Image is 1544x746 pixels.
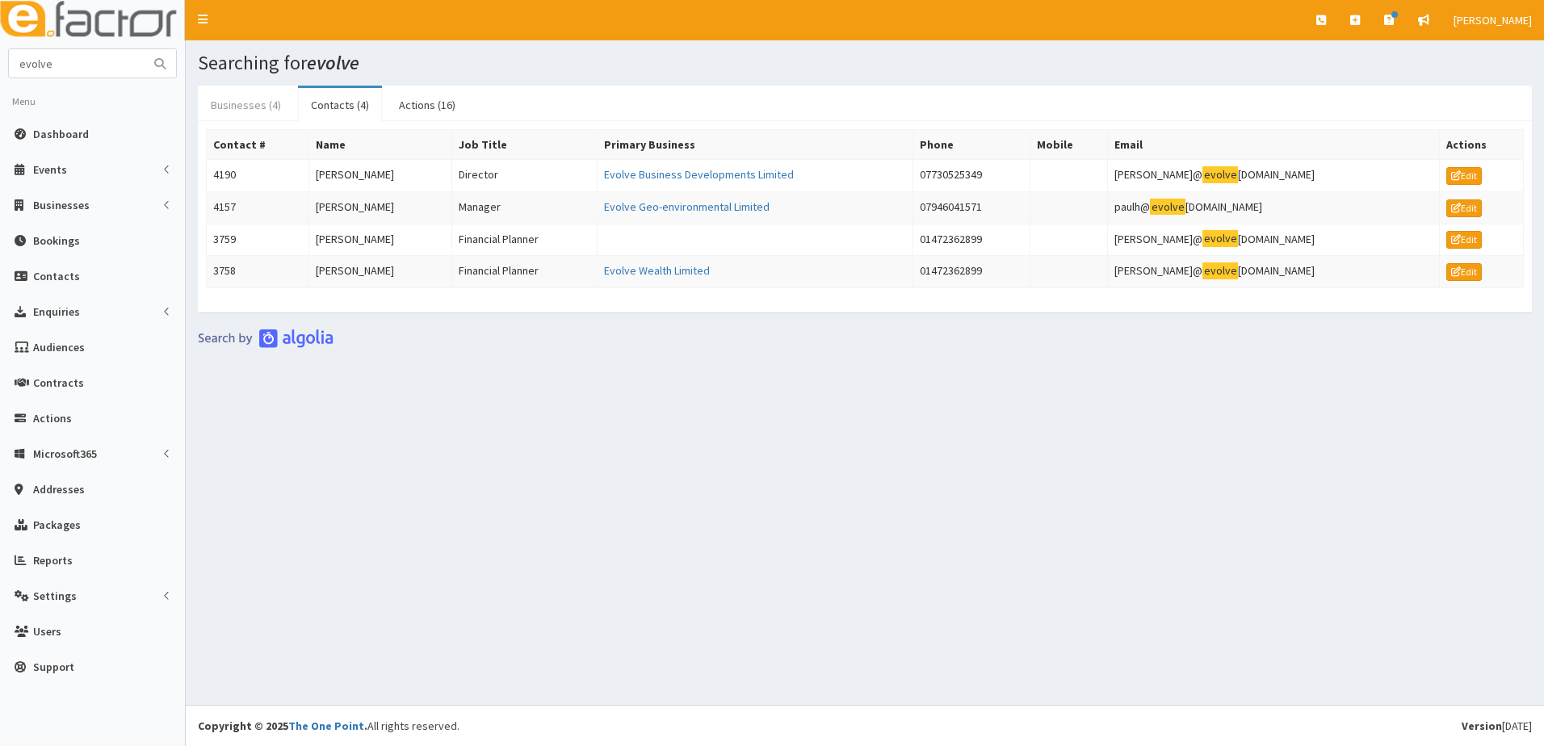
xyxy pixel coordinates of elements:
td: [PERSON_NAME]@ [DOMAIN_NAME] [1108,256,1440,288]
span: Events [33,162,67,177]
span: Contracts [33,375,84,390]
th: Primary Business [597,130,913,160]
td: 01472362899 [913,256,1030,288]
a: Evolve Wealth Limited [604,263,710,278]
mark: evolve [1202,230,1238,247]
td: [PERSON_NAME]@ [DOMAIN_NAME] [1108,224,1440,256]
span: Support [33,660,74,674]
span: Audiences [33,340,85,354]
span: Businesses [33,198,90,212]
th: Actions [1440,130,1524,160]
mark: evolve [1202,262,1238,279]
a: Edit [1446,199,1482,217]
th: Mobile [1030,130,1108,160]
td: [PERSON_NAME] [309,191,452,224]
a: Edit [1446,167,1482,185]
a: The One Point [288,719,364,733]
i: evolve [307,50,359,75]
a: Edit [1446,231,1482,249]
strong: Copyright © 2025 . [198,719,367,733]
td: 3759 [207,224,309,256]
td: 07730525349 [913,160,1030,192]
footer: All rights reserved. [186,705,1544,746]
td: [PERSON_NAME] [309,256,452,288]
mark: evolve [1202,166,1238,183]
a: Edit [1446,263,1482,281]
span: Reports [33,553,73,568]
th: Phone [913,130,1030,160]
td: [PERSON_NAME] [309,160,452,192]
td: paulh@ [DOMAIN_NAME] [1108,191,1440,224]
td: 4190 [207,160,309,192]
a: Actions (16) [386,88,468,122]
td: Financial Planner [451,224,597,256]
td: Director [451,160,597,192]
span: Users [33,624,61,639]
span: Addresses [33,482,85,497]
a: Evolve Business Developments Limited [604,167,794,182]
td: 3758 [207,256,309,288]
td: 4157 [207,191,309,224]
a: Businesses (4) [198,88,294,122]
span: Enquiries [33,304,80,319]
input: Search... [9,49,145,78]
span: Dashboard [33,127,89,141]
b: Version [1462,719,1502,733]
h1: Searching for [198,52,1532,73]
td: Manager [451,191,597,224]
div: [DATE] [1462,718,1532,734]
a: Evolve Geo-environmental Limited [604,199,770,214]
th: Job Title [451,130,597,160]
td: 01472362899 [913,224,1030,256]
td: 07946041571 [913,191,1030,224]
span: Settings [33,589,77,603]
td: Financial Planner [451,256,597,288]
mark: evolve [1150,199,1185,216]
span: [PERSON_NAME] [1454,13,1532,27]
span: Microsoft365 [33,446,97,461]
td: [PERSON_NAME] [309,224,452,256]
img: search-by-algolia-light-background.png [198,329,334,348]
span: Contacts [33,269,80,283]
a: Contacts (4) [298,88,382,122]
th: Email [1108,130,1440,160]
span: Actions [33,411,72,425]
span: Bookings [33,233,80,248]
td: [PERSON_NAME]@ [DOMAIN_NAME] [1108,160,1440,192]
th: Name [309,130,452,160]
th: Contact # [207,130,309,160]
span: Packages [33,518,81,532]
